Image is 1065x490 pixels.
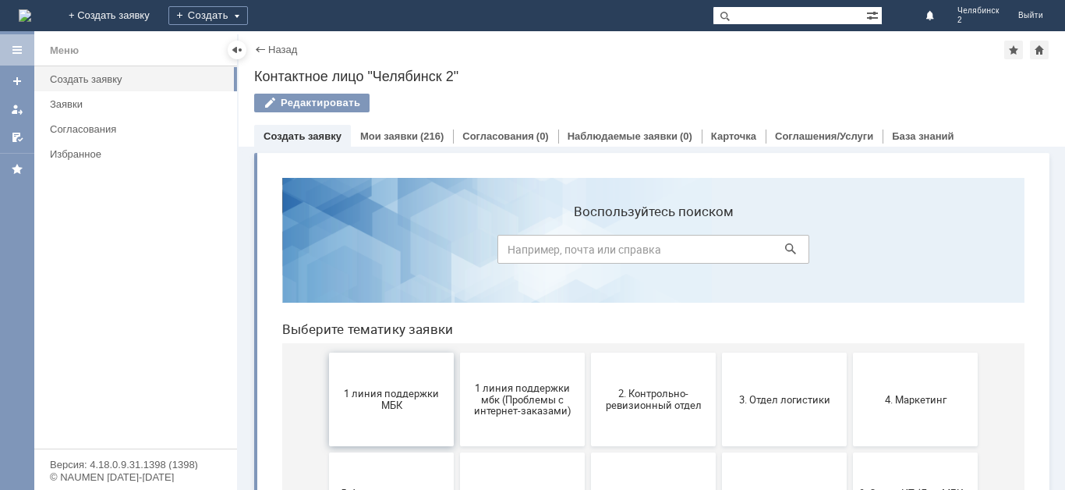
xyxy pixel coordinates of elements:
div: Создать [168,6,248,25]
button: Отдел-ИТ (Битрикс24 и CRM) [321,387,446,481]
span: Отдел-ИТ (Битрикс24 и CRM) [326,422,441,446]
span: 5. Административно-хозяйственный отдел [64,322,179,346]
button: 4. Маркетинг [583,187,708,281]
div: Версия: 4.18.0.9.31.1398 (1398) [50,460,221,470]
span: 6. Закупки [195,328,310,339]
span: 9. Отдел-ИТ (Для МБК и Пекарни) [588,322,703,346]
button: Отдел-ИТ (Офис) [452,387,577,481]
button: Отдел ИТ (1С) [190,387,315,481]
span: Челябинск [957,6,1000,16]
span: 8. Отдел качества [457,328,572,339]
span: Отдел-ИТ (Офис) [457,428,572,439]
div: Создать заявку [50,73,228,85]
button: 8. Отдел качества [452,287,577,381]
a: Соглашения/Услуги [775,130,873,142]
a: Согласования [44,117,234,141]
a: Создать заявку [5,69,30,94]
button: 3. Отдел логистики [452,187,577,281]
span: 1 линия поддержки мбк (Проблемы с интернет-заказами) [195,216,310,251]
button: 7. Служба безопасности [321,287,446,381]
button: 5. Административно-хозяйственный отдел [59,287,184,381]
a: Создать заявку [44,67,234,91]
button: 1 линия поддержки МБК [59,187,184,281]
button: 2. Контрольно-ревизионный отдел [321,187,446,281]
span: Расширенный поиск [866,7,882,22]
span: 7. Служба безопасности [326,328,441,339]
input: Например, почта или справка [228,69,540,98]
a: Мои согласования [5,125,30,150]
a: Заявки [44,92,234,116]
div: Избранное [50,148,211,160]
a: Мои заявки [5,97,30,122]
div: Скрыть меню [228,41,246,59]
span: Финансовый отдел [588,428,703,439]
img: logo [19,9,31,22]
span: 2 [957,16,1000,25]
span: 2. Контрольно-ревизионный отдел [326,222,441,246]
button: 9. Отдел-ИТ (Для МБК и Пекарни) [583,287,708,381]
a: Назад [268,44,297,55]
span: 3. Отдел логистики [457,228,572,240]
a: Мои заявки [360,130,418,142]
a: Карточка [711,130,756,142]
div: Меню [50,41,79,60]
button: 1 линия поддержки мбк (Проблемы с интернет-заказами) [190,187,315,281]
div: (0) [536,130,549,142]
a: Перейти на домашнюю страницу [19,9,31,22]
header: Выберите тематику заявки [12,156,755,172]
div: © NAUMEN [DATE]-[DATE] [50,472,221,482]
div: (216) [420,130,444,142]
span: Отдел ИТ (1С) [195,428,310,439]
a: Наблюдаемые заявки [568,130,678,142]
div: Согласования [50,123,228,135]
div: Заявки [50,98,228,110]
button: 6. Закупки [190,287,315,381]
span: Бухгалтерия (для мбк) [64,428,179,439]
label: Воспользуйтесь поиском [228,38,540,54]
div: Контактное лицо "Челябинск 2" [254,69,1049,84]
button: Финансовый отдел [583,387,708,481]
button: Бухгалтерия (для мбк) [59,387,184,481]
a: Создать заявку [264,130,341,142]
div: (0) [680,130,692,142]
a: База знаний [892,130,954,142]
div: Сделать домашней страницей [1030,41,1049,59]
span: 1 линия поддержки МБК [64,222,179,246]
div: Добавить в избранное [1004,41,1023,59]
a: Согласования [462,130,534,142]
span: 4. Маркетинг [588,228,703,240]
